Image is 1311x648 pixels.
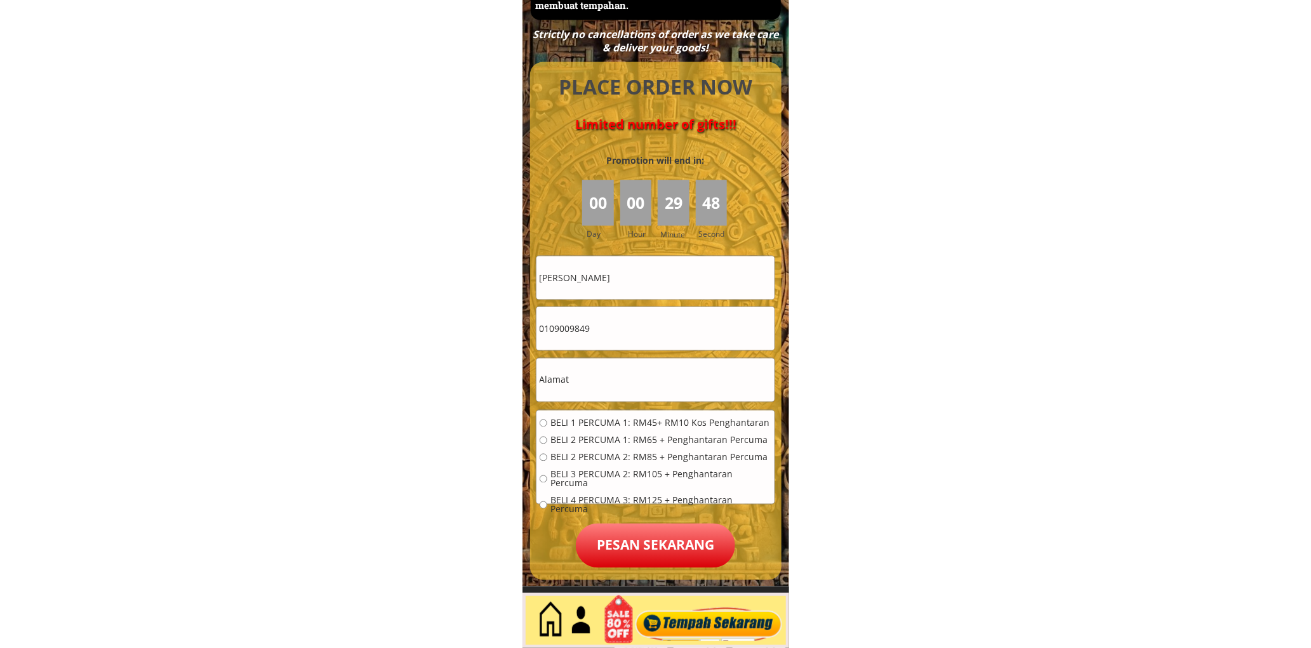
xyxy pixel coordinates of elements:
div: Strictly no cancellations of order as we take care & deliver your goods! [528,28,782,55]
span: BELI 4 PERCUMA 3: RM125 + Penghantaran Percuma [550,496,771,514]
span: BELI 3 PERCUMA 2: RM105 + Penghantaran Percuma [550,470,771,488]
input: Alamat [536,359,775,402]
h3: Day [587,228,618,240]
p: Pesan sekarang [576,524,735,568]
h4: PLACE ORDER NOW [545,73,767,102]
span: BELI 1 PERCUMA 1: RM45+ RM10 Kos Penghantaran [550,419,771,428]
input: Telefon [536,307,775,350]
span: BELI 2 PERCUMA 1: RM65 + Penghantaran Percuma [550,436,771,445]
input: Nama [536,256,775,300]
h4: Limited number of gifts!!! [545,117,767,132]
h3: Second [699,228,730,240]
span: BELI 2 PERCUMA 2: RM85 + Penghantaran Percuma [550,453,771,462]
h3: Minute [660,228,688,241]
h3: Hour [628,228,655,240]
h3: Promotion will end in: [583,154,727,168]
